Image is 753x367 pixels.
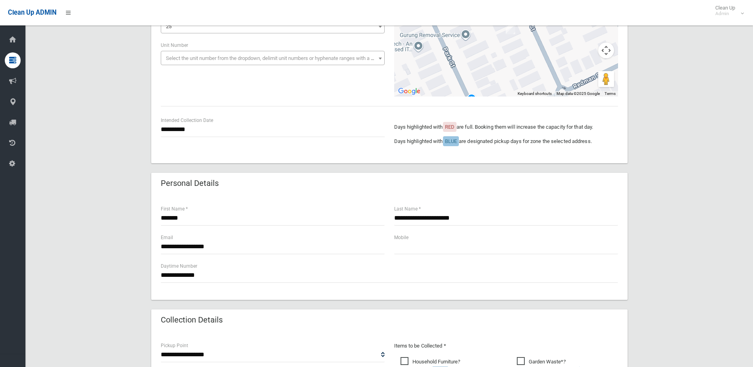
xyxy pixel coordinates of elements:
[151,176,228,191] header: Personal Details
[711,5,743,17] span: Clean Up
[598,71,614,87] button: Drag Pegman onto the map to open Street View
[394,137,618,146] p: Days highlighted with are designated pickup days for zone the selected address.
[557,91,600,96] span: Map data ©2025 Google
[151,312,232,328] header: Collection Details
[166,23,171,29] span: 25
[396,86,422,97] a: Open this area in Google Maps (opens a new window)
[166,55,388,61] span: Select the unit number from the dropdown, delimit unit numbers or hyphenate ranges with a comma
[394,341,618,351] p: Items to be Collected *
[394,122,618,132] p: Days highlighted with are full. Booking them will increase the capacity for that day.
[518,91,552,97] button: Keyboard shortcuts
[503,17,518,37] div: 25 Gould Street, CAMPSIE NSW 2194
[605,91,616,96] a: Terms (opens in new tab)
[396,86,422,97] img: Google
[598,42,614,58] button: Map camera controls
[715,11,735,17] small: Admin
[8,9,56,16] span: Clean Up ADMIN
[161,19,385,33] span: 25
[445,138,457,144] span: BLUE
[163,21,383,32] span: 25
[445,124,454,130] span: RED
